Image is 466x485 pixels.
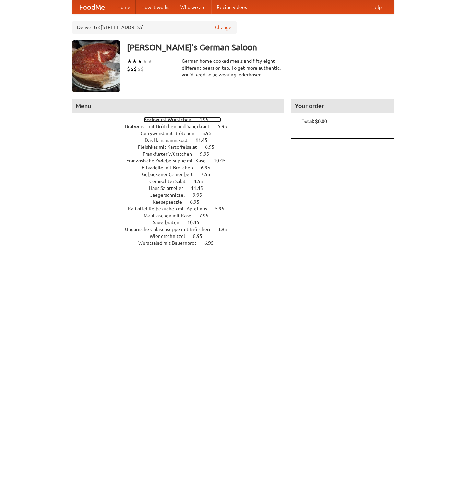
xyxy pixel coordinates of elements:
a: Ungarische Gulaschsuppe mit Brötchen 3.95 [125,227,240,232]
div: Deliver to: [STREET_ADDRESS] [72,21,237,34]
a: Kartoffel Reibekuchen mit Apfelmus 5.95 [128,206,237,211]
li: ★ [142,58,147,65]
span: 5.95 [218,124,234,129]
img: angular.jpg [72,40,120,92]
a: Jaegerschnitzel 9.95 [150,192,215,198]
a: Haus Salatteller 11.45 [149,185,216,191]
span: Haus Salatteller [149,185,190,191]
a: How it works [136,0,175,14]
span: 6.95 [201,165,217,170]
span: 6.95 [205,144,221,150]
a: Wienerschnitzel 8.95 [150,233,215,239]
span: 4.95 [199,117,215,122]
a: Home [112,0,136,14]
li: ★ [147,58,153,65]
span: Wurstsalad mit Bauernbrot [138,240,203,246]
a: Französische Zwiebelsuppe mit Käse 10.45 [126,158,238,163]
span: Frankfurter Würstchen [143,151,199,157]
h4: Your order [291,99,394,113]
span: Currywurst mit Brötchen [141,131,201,136]
a: Kaesepaetzle 6.95 [153,199,212,205]
span: 10.45 [214,158,232,163]
span: Fleishkas mit Kartoffelsalat [138,144,204,150]
a: Recipe videos [211,0,252,14]
a: Change [215,24,231,31]
b: Total: $0.00 [302,119,327,124]
span: 10.45 [187,220,206,225]
h3: [PERSON_NAME]'s German Saloon [127,40,394,54]
h4: Menu [72,99,284,113]
li: ★ [137,58,142,65]
span: 6.95 [204,240,220,246]
a: Bratwurst mit Brötchen und Sauerkraut 5.95 [125,124,240,129]
span: Französische Zwiebelsuppe mit Käse [126,158,213,163]
span: 11.45 [195,137,214,143]
li: $ [127,65,130,73]
a: Fleishkas mit Kartoffelsalat 6.95 [138,144,227,150]
div: German home-cooked meals and fifty-eight different beers on tap. To get more authentic, you'd nee... [182,58,285,78]
span: Gebackener Camenbert [142,172,200,177]
a: Bockwurst Würstchen 4.95 [144,117,221,122]
span: 6.95 [190,199,206,205]
a: Frankfurter Würstchen 9.95 [143,151,222,157]
li: $ [130,65,134,73]
span: 7.55 [201,172,217,177]
li: $ [134,65,137,73]
span: Sauerbraten [153,220,186,225]
a: Who we are [175,0,211,14]
li: ★ [127,58,132,65]
span: Frikadelle mit Brötchen [142,165,200,170]
a: Gebackener Camenbert 7.55 [142,172,223,177]
span: Jaegerschnitzel [150,192,192,198]
a: Help [366,0,387,14]
li: ★ [132,58,137,65]
span: 4.55 [194,179,210,184]
span: 11.45 [191,185,210,191]
a: Sauerbraten 10.45 [153,220,212,225]
span: Gemischter Salat [149,179,193,184]
span: 5.95 [202,131,218,136]
span: Wienerschnitzel [150,233,192,239]
span: 9.95 [200,151,216,157]
a: Frikadelle mit Brötchen 6.95 [142,165,223,170]
span: 7.95 [199,213,215,218]
a: Gemischter Salat 4.55 [149,179,216,184]
li: $ [141,65,144,73]
span: Ungarische Gulaschsuppe mit Brötchen [125,227,217,232]
span: Bockwurst Würstchen [144,117,198,122]
a: Das Hausmannskost 11.45 [145,137,220,143]
span: Das Hausmannskost [145,137,194,143]
a: FoodMe [72,0,112,14]
span: Kaesepaetzle [153,199,189,205]
span: Kartoffel Reibekuchen mit Apfelmus [128,206,214,211]
span: Bratwurst mit Brötchen und Sauerkraut [125,124,217,129]
li: $ [137,65,141,73]
a: Wurstsalad mit Bauernbrot 6.95 [138,240,226,246]
span: 9.95 [193,192,209,198]
a: Maultaschen mit Käse 7.95 [144,213,221,218]
a: Currywurst mit Brötchen 5.95 [141,131,224,136]
span: 5.95 [215,206,231,211]
span: 8.95 [193,233,209,239]
span: 3.95 [218,227,234,232]
span: Maultaschen mit Käse [144,213,198,218]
